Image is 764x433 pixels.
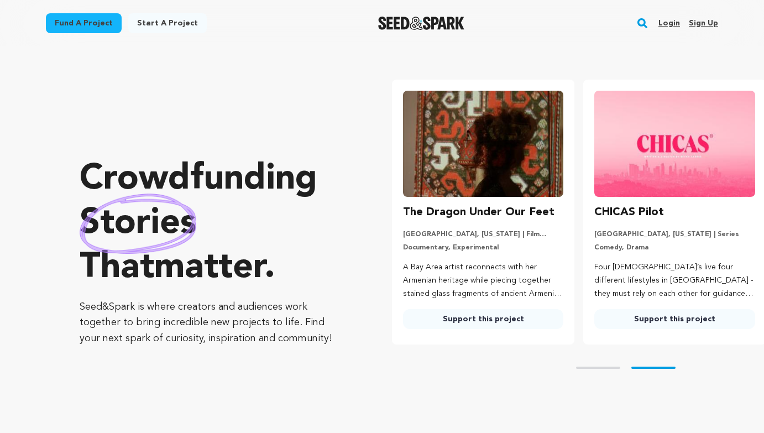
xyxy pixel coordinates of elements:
[378,17,465,30] img: Seed&Spark Logo Dark Mode
[378,17,465,30] a: Seed&Spark Homepage
[594,309,755,329] a: Support this project
[403,204,554,221] h3: The Dragon Under Our Feet
[594,204,664,221] h3: CHICAS Pilot
[594,230,755,239] p: [GEOGRAPHIC_DATA], [US_STATE] | Series
[80,299,348,347] p: Seed&Spark is where creators and audiences work together to bring incredible new projects to life...
[403,243,564,252] p: Documentary, Experimental
[403,91,564,197] img: The Dragon Under Our Feet image
[46,13,122,33] a: Fund a project
[80,158,348,290] p: Crowdfunding that .
[594,243,755,252] p: Comedy, Drama
[658,14,680,32] a: Login
[594,261,755,300] p: Four [DEMOGRAPHIC_DATA]’s live four different lifestyles in [GEOGRAPHIC_DATA] - they must rely on...
[403,261,564,300] p: A Bay Area artist reconnects with her Armenian heritage while piecing together stained glass frag...
[689,14,718,32] a: Sign up
[594,91,755,197] img: CHICAS Pilot image
[403,309,564,329] a: Support this project
[403,230,564,239] p: [GEOGRAPHIC_DATA], [US_STATE] | Film Feature
[154,251,264,286] span: matter
[80,194,196,254] img: hand sketched image
[128,13,207,33] a: Start a project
